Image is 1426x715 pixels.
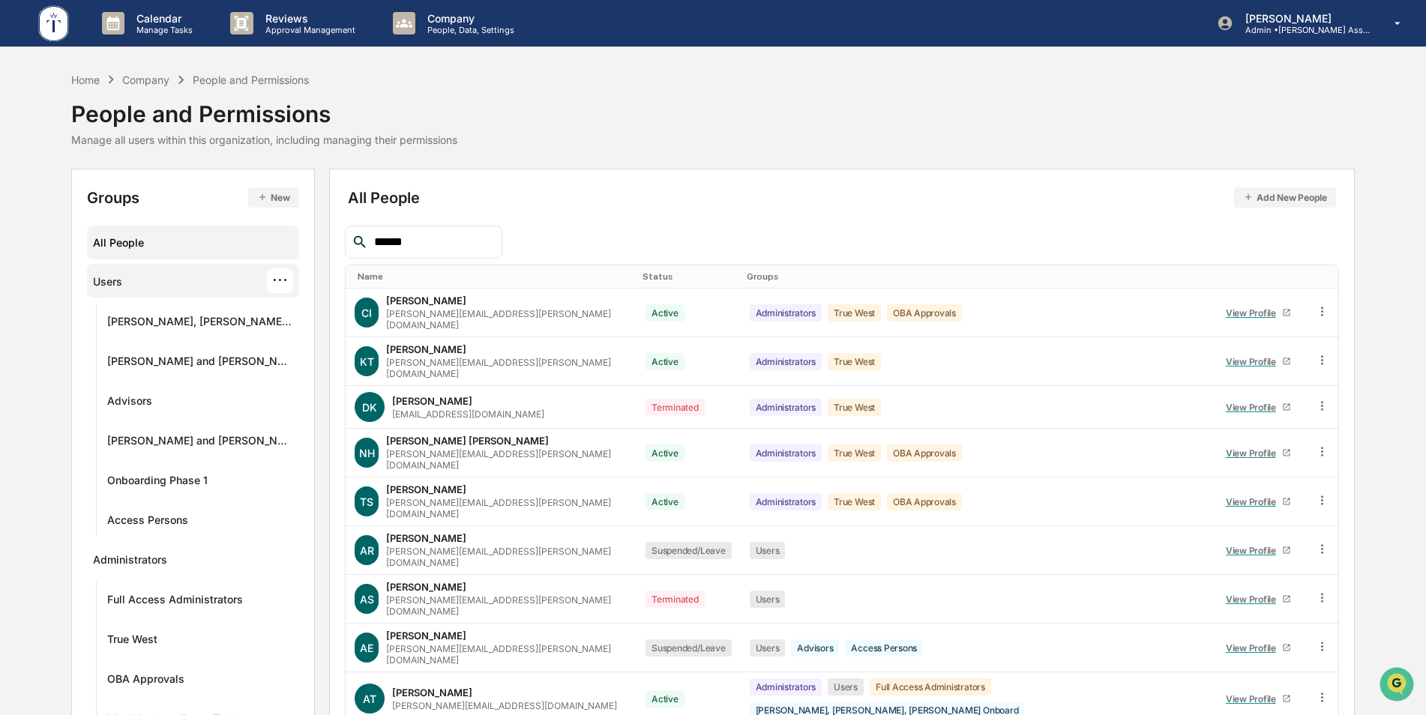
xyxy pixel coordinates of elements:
[887,493,962,510] div: OBA Approvals
[828,353,881,370] div: True West
[255,119,273,137] button: Start new chat
[360,593,374,606] span: AS
[1219,490,1297,513] a: View Profile
[1233,25,1373,35] p: Admin • [PERSON_NAME] Asset Management LLC
[93,230,292,255] div: All People
[363,693,376,705] span: AT
[887,444,962,462] div: OBA Approvals
[122,73,169,86] div: Company
[828,493,881,510] div: True West
[386,594,628,617] div: [PERSON_NAME][EMAIL_ADDRESS][PERSON_NAME][DOMAIN_NAME]
[392,395,472,407] div: [PERSON_NAME]
[386,448,628,471] div: [PERSON_NAME][EMAIL_ADDRESS][PERSON_NAME][DOMAIN_NAME]
[107,474,208,492] div: Onboarding Phase 1
[646,444,685,462] div: Active
[1226,594,1282,605] div: View Profile
[646,542,731,559] div: Suspended/Leave
[750,542,786,559] div: Users
[30,189,97,204] span: Preclearance
[253,25,363,35] p: Approval Management
[646,690,685,708] div: Active
[359,447,375,459] span: NH
[360,355,374,368] span: KT
[646,639,731,657] div: Suspended/Leave
[107,513,188,531] div: Access Persons
[360,544,374,557] span: AR
[51,115,246,130] div: Start new chat
[646,399,705,416] div: Terminated
[36,3,72,44] img: logo
[106,253,181,265] a: Powered byPylon
[51,130,190,142] div: We're available if you need us!
[109,190,121,202] div: 🗄️
[107,434,292,452] div: [PERSON_NAME] and [PERSON_NAME] Onboarding
[750,399,822,416] div: Administrators
[747,271,1205,282] div: Toggle SortBy
[870,678,991,696] div: Full Access Administrators
[124,12,200,25] p: Calendar
[124,189,186,204] span: Attestations
[360,495,373,508] span: TS
[149,254,181,265] span: Pylon
[71,88,457,127] div: People and Permissions
[193,73,309,86] div: People and Permissions
[646,493,685,510] div: Active
[1219,441,1297,465] a: View Profile
[750,304,822,322] div: Administrators
[103,183,192,210] a: 🗄️Attestations
[107,315,292,333] div: [PERSON_NAME], [PERSON_NAME], [PERSON_NAME] Onboard
[360,642,373,654] span: AE
[71,133,457,146] div: Manage all users within this organization, including managing their permissions
[1226,642,1282,654] div: View Profile
[71,73,100,86] div: Home
[1318,271,1332,282] div: Toggle SortBy
[750,591,786,608] div: Users
[750,493,822,510] div: Administrators
[386,308,628,331] div: [PERSON_NAME][EMAIL_ADDRESS][PERSON_NAME][DOMAIN_NAME]
[845,639,923,657] div: Access Persons
[415,25,522,35] p: People, Data, Settings
[887,304,962,322] div: OBA Approvals
[9,211,100,238] a: 🔎Data Lookup
[828,304,881,322] div: True West
[1219,687,1297,711] a: View Profile
[107,394,152,412] div: Advisors
[750,639,786,657] div: Users
[1226,402,1282,413] div: View Profile
[248,187,298,208] button: New
[1226,545,1282,556] div: View Profile
[828,678,864,696] div: Users
[107,633,157,651] div: True West
[392,700,617,711] div: [PERSON_NAME][EMAIL_ADDRESS][DOMAIN_NAME]
[1219,301,1297,325] a: View Profile
[791,639,839,657] div: Advisors
[107,355,292,372] div: [PERSON_NAME] and [PERSON_NAME] Onboarding
[358,271,631,282] div: Toggle SortBy
[386,357,628,379] div: [PERSON_NAME][EMAIL_ADDRESS][PERSON_NAME][DOMAIN_NAME]
[1233,12,1373,25] p: [PERSON_NAME]
[1219,588,1297,611] a: View Profile
[750,444,822,462] div: Administrators
[1234,187,1336,208] button: Add New People
[253,12,363,25] p: Reviews
[646,353,685,370] div: Active
[828,444,881,462] div: True West
[386,546,628,568] div: [PERSON_NAME][EMAIL_ADDRESS][PERSON_NAME][DOMAIN_NAME]
[1216,271,1300,282] div: Toggle SortBy
[750,678,822,696] div: Administrators
[392,687,472,699] div: [PERSON_NAME]
[15,219,27,231] div: 🔎
[107,672,184,690] div: OBA Approvals
[348,187,1336,208] div: All People
[9,183,103,210] a: 🖐️Preclearance
[15,190,27,202] div: 🖐️
[1219,636,1297,660] a: View Profile
[415,12,522,25] p: Company
[87,187,298,208] div: Groups
[93,553,167,571] div: Administrators
[1219,396,1297,419] a: View Profile
[386,532,466,544] div: [PERSON_NAME]
[386,343,466,355] div: [PERSON_NAME]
